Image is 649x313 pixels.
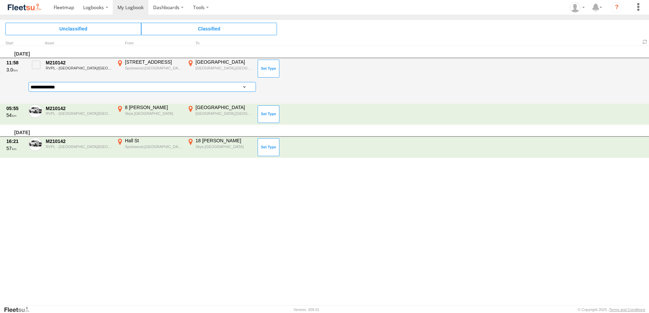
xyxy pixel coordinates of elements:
div: Version: 309.01 [294,308,319,312]
div: Asset [45,42,113,45]
div: 3.0 [6,67,25,73]
div: M210142 [46,138,112,144]
div: From [115,42,183,45]
div: Spotswood,[GEOGRAPHIC_DATA] [125,144,182,149]
label: Click to View Event Location [186,59,254,79]
div: Skye,[GEOGRAPHIC_DATA] [196,144,253,149]
span: Click to view Unclassified Trips [5,23,141,35]
span: Refresh [641,39,649,45]
div: 16:21 [6,138,25,144]
div: Hall St [125,138,182,144]
div: [GEOGRAPHIC_DATA] [196,104,253,110]
img: fleetsu-logo-horizontal.svg [7,3,42,12]
div: 8 [PERSON_NAME] [125,104,182,110]
span: Click to view Classified Trips [141,23,277,35]
button: Click to Set [258,60,279,77]
i: ? [611,2,622,13]
div: 54 [6,112,25,118]
div: Anthony Winton [568,2,587,13]
button: Click to Set [258,105,279,123]
div: To [186,42,254,45]
div: M210142 [46,60,112,66]
a: Terms and Conditions [609,308,645,312]
label: Click to View Event Location [115,59,183,79]
div: Skye,[GEOGRAPHIC_DATA] [125,111,182,116]
div: [GEOGRAPHIC_DATA],[GEOGRAPHIC_DATA] [196,111,253,116]
div: [GEOGRAPHIC_DATA] [196,59,253,65]
label: Click to View Event Location [186,138,254,157]
div: RVPL - [GEOGRAPHIC_DATA]/[GEOGRAPHIC_DATA]/[GEOGRAPHIC_DATA] [46,145,112,149]
div: RVPL - [GEOGRAPHIC_DATA]/[GEOGRAPHIC_DATA]/[GEOGRAPHIC_DATA] [46,111,112,116]
div: Spotswood,[GEOGRAPHIC_DATA] [125,66,182,70]
a: Visit our Website [4,306,35,313]
div: 05:55 [6,105,25,111]
div: 57 [6,145,25,151]
div: [STREET_ADDRESS] [125,59,182,65]
div: RVPL - [GEOGRAPHIC_DATA]/[GEOGRAPHIC_DATA]/[GEOGRAPHIC_DATA] [46,66,112,70]
div: Click to Sort [5,42,26,45]
div: 11:58 [6,60,25,66]
label: Click to View Event Location [115,138,183,157]
label: Click to View Event Location [186,104,254,124]
div: M210142 [46,105,112,111]
div: 18 [PERSON_NAME] [196,138,253,144]
label: Click to View Event Location [115,104,183,124]
div: © Copyright 2025 - [578,308,645,312]
div: [GEOGRAPHIC_DATA],[GEOGRAPHIC_DATA] [196,66,253,70]
button: Click to Set [258,138,279,156]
